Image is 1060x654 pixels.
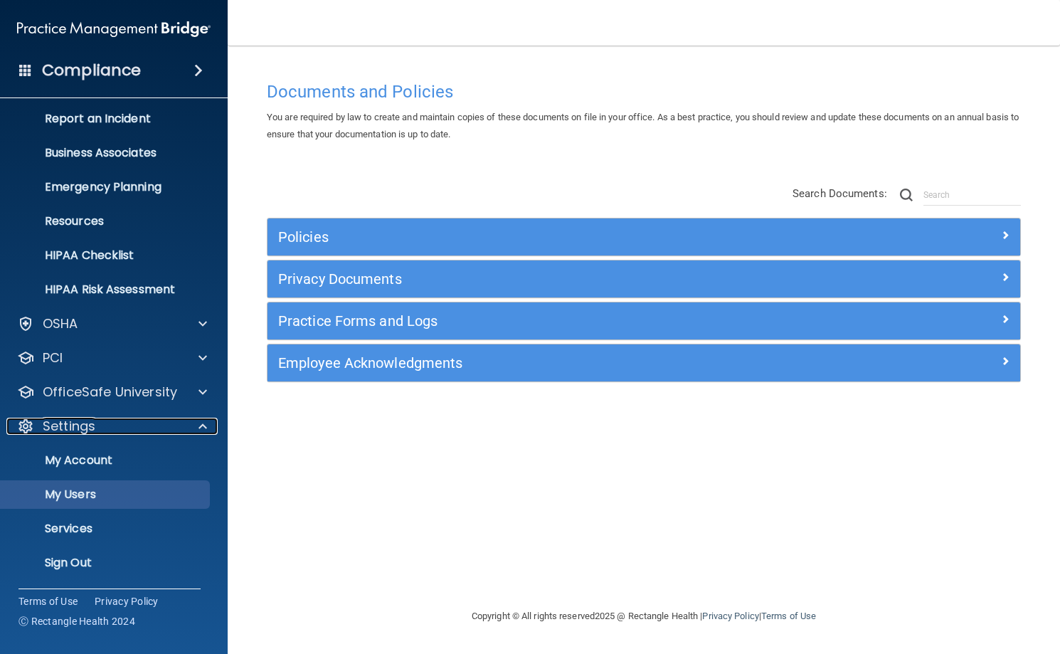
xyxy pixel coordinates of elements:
[17,349,207,366] a: PCI
[278,226,1009,248] a: Policies
[9,248,203,263] p: HIPAA Checklist
[17,15,211,43] img: PMB logo
[9,180,203,194] p: Emergency Planning
[900,189,913,201] img: ic-search.3b580494.png
[384,594,903,639] div: Copyright © All rights reserved 2025 @ Rectangle Health | |
[793,187,887,200] span: Search Documents:
[761,611,816,621] a: Terms of Use
[9,487,203,502] p: My Users
[278,313,822,329] h5: Practice Forms and Logs
[702,611,758,621] a: Privacy Policy
[9,214,203,228] p: Resources
[9,146,203,160] p: Business Associates
[9,112,203,126] p: Report an Incident
[923,184,1021,206] input: Search
[17,315,207,332] a: OSHA
[9,556,203,570] p: Sign Out
[43,418,95,435] p: Settings
[18,614,135,628] span: Ⓒ Rectangle Health 2024
[43,315,78,332] p: OSHA
[43,349,63,366] p: PCI
[267,112,1019,139] span: You are required by law to create and maintain copies of these documents on file in your office. ...
[9,453,203,468] p: My Account
[278,271,822,287] h5: Privacy Documents
[17,384,207,401] a: OfficeSafe University
[278,355,822,371] h5: Employee Acknowledgments
[9,522,203,536] p: Services
[42,60,141,80] h4: Compliance
[9,283,203,297] p: HIPAA Risk Assessment
[278,310,1009,332] a: Practice Forms and Logs
[278,268,1009,290] a: Privacy Documents
[18,594,78,608] a: Terms of Use
[278,352,1009,374] a: Employee Acknowledgments
[267,83,1021,101] h4: Documents and Policies
[278,229,822,245] h5: Policies
[17,418,207,435] a: Settings
[43,384,177,401] p: OfficeSafe University
[95,594,159,608] a: Privacy Policy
